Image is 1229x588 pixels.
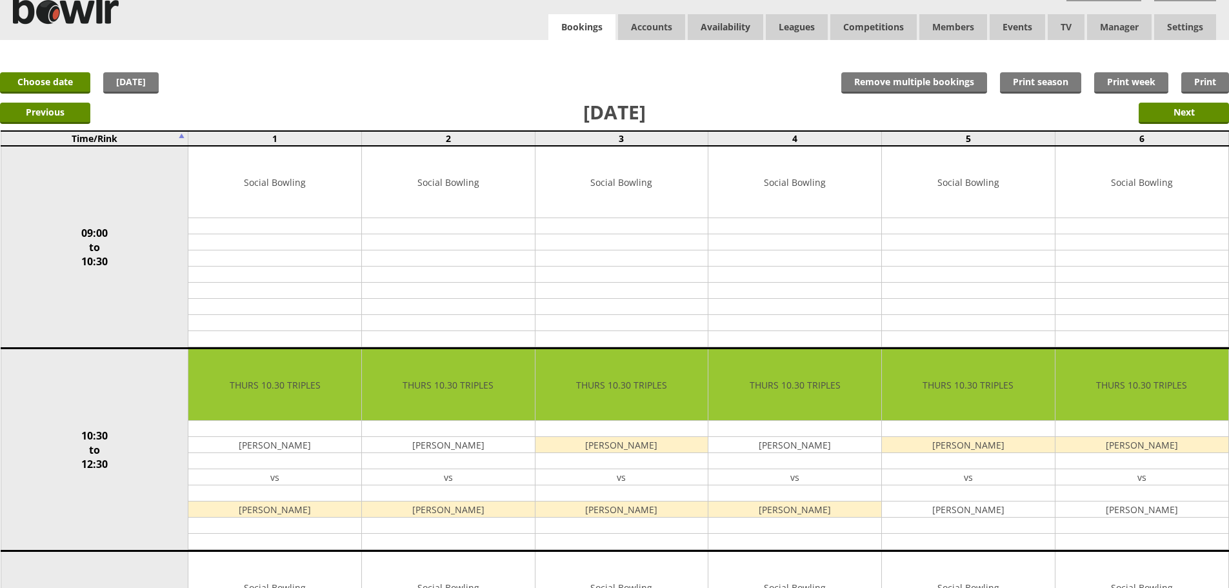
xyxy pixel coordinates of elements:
[841,72,987,94] input: Remove multiple bookings
[535,147,708,218] td: Social Bowling
[708,131,882,146] td: 4
[188,147,361,218] td: Social Bowling
[1055,502,1228,518] td: [PERSON_NAME]
[535,502,708,518] td: [PERSON_NAME]
[1055,131,1228,146] td: 6
[362,437,535,453] td: [PERSON_NAME]
[1055,147,1228,218] td: Social Bowling
[1139,103,1229,124] input: Next
[1154,14,1216,40] span: Settings
[688,14,763,40] a: Availability
[990,14,1045,40] a: Events
[882,502,1055,518] td: [PERSON_NAME]
[708,437,881,453] td: [PERSON_NAME]
[1055,349,1228,421] td: THURS 10.30 TRIPLES
[882,349,1055,421] td: THURS 10.30 TRIPLES
[708,349,881,421] td: THURS 10.30 TRIPLES
[188,469,361,485] td: vs
[1094,72,1168,94] a: Print week
[362,147,535,218] td: Social Bowling
[535,437,708,453] td: [PERSON_NAME]
[188,502,361,518] td: [PERSON_NAME]
[362,469,535,485] td: vs
[830,14,917,40] a: Competitions
[362,502,535,518] td: [PERSON_NAME]
[1087,14,1152,40] span: Manager
[1,131,188,146] td: Time/Rink
[188,131,362,146] td: 1
[882,147,1055,218] td: Social Bowling
[1048,14,1084,40] span: TV
[103,72,159,94] a: [DATE]
[362,349,535,421] td: THURS 10.30 TRIPLES
[1,349,188,551] td: 10:30 to 12:30
[708,502,881,518] td: [PERSON_NAME]
[1055,437,1228,453] td: [PERSON_NAME]
[1,146,188,349] td: 09:00 to 10:30
[919,14,987,40] span: Members
[188,437,361,453] td: [PERSON_NAME]
[361,131,535,146] td: 2
[882,131,1055,146] td: 5
[188,349,361,421] td: THURS 10.30 TRIPLES
[882,437,1055,453] td: [PERSON_NAME]
[708,147,881,218] td: Social Bowling
[535,469,708,485] td: vs
[535,349,708,421] td: THURS 10.30 TRIPLES
[1055,469,1228,485] td: vs
[882,469,1055,485] td: vs
[766,14,828,40] a: Leagues
[708,469,881,485] td: vs
[1181,72,1229,94] a: Print
[535,131,708,146] td: 3
[548,14,615,41] a: Bookings
[618,14,685,40] span: Accounts
[1000,72,1081,94] a: Print season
